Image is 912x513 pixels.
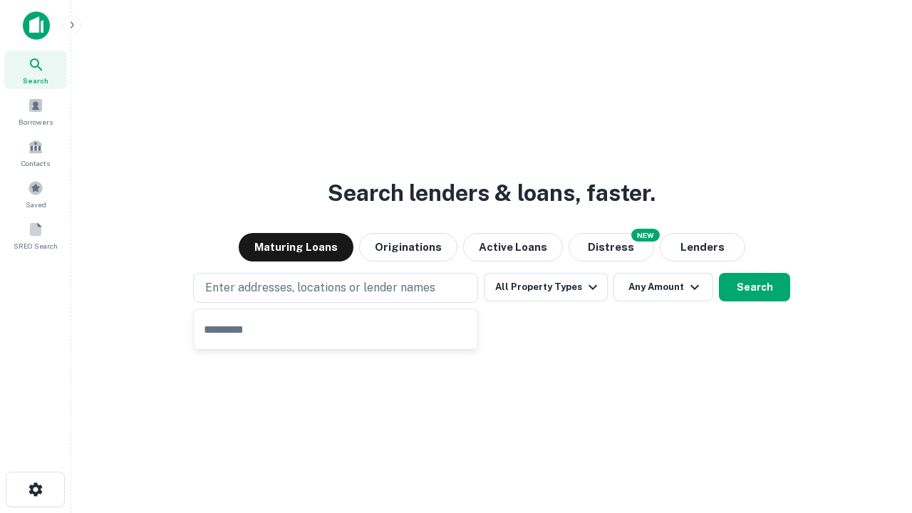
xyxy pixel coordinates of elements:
h3: Search lenders & loans, faster. [328,176,655,210]
button: Enter addresses, locations or lender names [193,273,478,303]
span: Borrowers [19,116,53,128]
span: Contacts [21,157,50,169]
button: Maturing Loans [239,233,353,261]
a: SREO Search [4,216,67,254]
a: Borrowers [4,92,67,130]
iframe: Chat Widget [841,399,912,467]
button: Search distressed loans with lien and other non-mortgage details. [569,233,654,261]
p: Enter addresses, locations or lender names [205,279,435,296]
button: Search [719,273,790,301]
img: capitalize-icon.png [23,11,50,40]
button: Active Loans [463,233,563,261]
button: Originations [359,233,457,261]
span: Search [23,75,48,86]
span: SREO Search [14,240,58,252]
button: All Property Types [484,273,608,301]
a: Contacts [4,133,67,172]
a: Saved [4,175,67,213]
button: Lenders [660,233,745,261]
a: Search [4,51,67,89]
span: Saved [26,199,46,210]
button: Any Amount [613,273,713,301]
div: NEW [631,229,660,242]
